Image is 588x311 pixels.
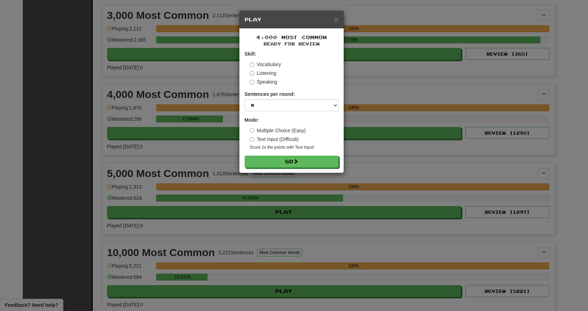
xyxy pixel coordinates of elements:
[250,137,254,142] input: Text Input (Difficult)
[250,61,281,68] label: Vocabulary
[250,62,254,67] input: Vocabulary
[334,15,338,23] button: Close
[250,70,276,77] label: Listening
[250,144,338,150] small: Score 2x the points with Text Input !
[250,71,254,76] input: Listening
[245,117,259,123] strong: Mode:
[245,156,338,168] button: Go
[334,15,338,23] span: ×
[250,136,299,143] label: Text Input (Difficult)
[250,127,306,134] label: Multiple Choice (Easy)
[245,41,338,47] small: Ready for Review
[256,34,327,40] span: 4,000 Most Common
[250,78,277,85] label: Speaking
[250,128,254,133] input: Multiple Choice (Easy)
[250,80,254,84] input: Speaking
[245,51,256,57] strong: Skill:
[245,16,338,23] h5: Play
[245,91,295,98] label: Sentences per round:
